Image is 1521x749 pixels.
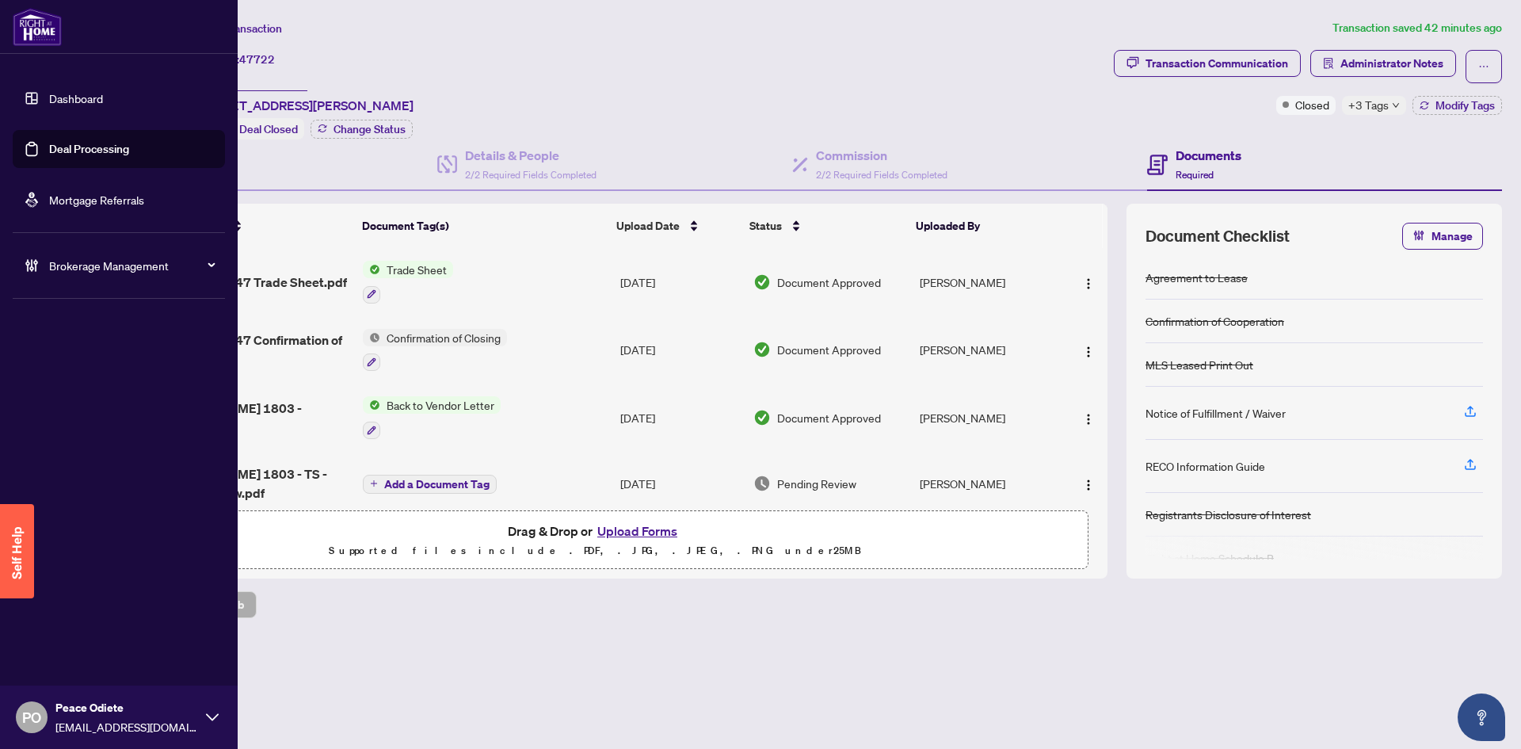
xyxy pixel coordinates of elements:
button: Logo [1076,269,1101,295]
button: Add a Document Tag [363,473,497,494]
img: Logo [1082,413,1095,426]
a: Dashboard [49,91,103,105]
img: Status Icon [363,396,380,414]
span: plus [370,480,378,487]
span: Manage [1431,224,1473,249]
button: Add a Document Tag [363,475,497,494]
span: Drag & Drop or [508,521,682,541]
span: +3 Tags [1348,96,1389,114]
button: Change Status [311,120,413,139]
span: Deal Closed [239,122,298,136]
td: [DATE] [614,384,747,452]
img: Logo [1082,479,1095,491]
button: Status IconTrade Sheet [363,261,453,304]
span: ellipsis [1478,61,1489,72]
button: Status IconConfirmation of Closing [363,329,507,372]
td: [PERSON_NAME] [913,316,1060,384]
img: Document Status [753,409,771,426]
div: Agreement to Lease [1146,269,1248,286]
span: Document Approved [777,273,881,291]
span: solution [1323,58,1334,69]
span: Closed [1295,96,1329,113]
img: Status Icon [363,261,380,278]
div: Notice of Fulfillment / Waiver [1146,404,1286,422]
div: Status: [196,118,304,139]
span: Document Approved [777,341,881,358]
img: Logo [1082,346,1095,358]
button: Logo [1076,471,1101,496]
span: Peace Odiete [55,699,198,717]
th: Document Tag(s) [356,204,610,248]
img: Document Status [753,475,771,492]
td: [DATE] [614,316,747,384]
th: (11) File Name [141,204,356,248]
article: Transaction saved 42 minutes ago [1332,19,1502,37]
span: 47722 [239,52,275,67]
img: Document Status [753,341,771,358]
td: [PERSON_NAME] [913,452,1060,515]
h4: Details & People [465,146,597,165]
td: [DATE] [614,248,747,316]
span: 2/2 Required Fields Completed [816,169,947,181]
p: Supported files include .PDF, .JPG, .JPEG, .PNG under 25 MB [112,541,1078,560]
span: Required [1176,169,1214,181]
button: Logo [1076,337,1101,362]
span: View Transaction [197,21,282,36]
span: Trade Sheet [380,261,453,278]
th: Status [743,204,909,248]
button: Administrator Notes [1310,50,1456,77]
div: RECO Information Guide [1146,457,1265,475]
h4: Commission [816,146,947,165]
div: MLS Leased Print Out [1146,356,1253,373]
span: down [1392,101,1400,109]
td: [PERSON_NAME] [913,248,1060,316]
span: [STREET_ADDRESS][PERSON_NAME] [196,96,414,115]
span: Upload Date [616,217,680,235]
td: [DATE] [614,452,747,515]
span: Back to Vendor Letter [380,396,501,414]
span: MLS W12320447 Confirmation of Closing.pdf [147,331,350,369]
a: Mortgage Referrals [49,193,144,207]
button: Status IconBack to Vendor Letter [363,396,501,439]
td: [PERSON_NAME] [913,384,1060,452]
span: Pending Review [777,475,856,492]
span: 8 [PERSON_NAME] 1803 - BTV.pdf [147,399,350,437]
span: Drag & Drop orUpload FormsSupported files include .PDF, .JPG, .JPEG, .PNG under25MB [102,511,1088,570]
span: Self Help [10,526,25,579]
button: Modify Tags [1412,96,1502,115]
span: PO [22,706,41,728]
div: Registrants Disclosure of Interest [1146,506,1311,523]
th: Uploaded By [909,204,1056,248]
th: Upload Date [610,204,743,248]
button: Logo [1076,405,1101,430]
span: Change Status [334,124,406,135]
span: Status [749,217,782,235]
img: Status Icon [363,329,380,346]
span: Document Checklist [1146,225,1290,247]
button: Transaction Communication [1114,50,1301,77]
span: Document Approved [777,409,881,426]
img: logo [13,8,62,46]
span: Administrator Notes [1340,51,1443,76]
img: Logo [1082,277,1095,290]
img: Document Status [753,273,771,291]
span: 2/2 Required Fields Completed [465,169,597,181]
span: MLS W12320447 Trade Sheet.pdf [147,273,347,292]
span: 8 [PERSON_NAME] 1803 - TS - Agent to Review.pdf [147,464,350,503]
span: Brokerage Management [49,257,214,274]
button: Open asap [1458,694,1505,741]
button: Upload Forms [593,521,682,541]
span: Add a Document Tag [384,479,490,490]
div: Transaction Communication [1146,51,1288,76]
span: Modify Tags [1435,100,1495,111]
a: Deal Processing [49,142,129,156]
span: [EMAIL_ADDRESS][DOMAIN_NAME] [55,718,198,736]
h4: Documents [1176,146,1241,165]
div: Confirmation of Cooperation [1146,312,1284,330]
button: Manage [1402,223,1483,250]
span: Confirmation of Closing [380,329,507,346]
